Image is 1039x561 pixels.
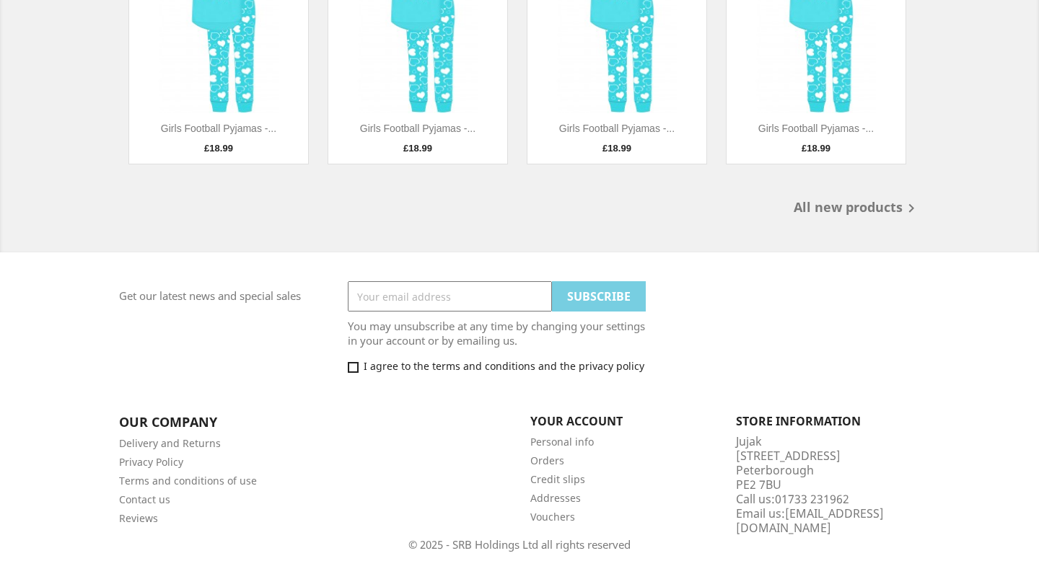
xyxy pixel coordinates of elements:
[530,510,575,524] a: Vouchers
[758,123,874,134] a: Girls Football Pyjamas -...
[530,472,585,486] a: Credit slips
[903,200,920,217] i: 
[736,415,920,428] p: Store information
[119,415,303,430] p: Our company
[161,123,276,134] a: Girls Football Pyjamas -...
[552,281,646,312] input: Subscribe
[364,359,644,373] span: I agree to the terms and conditions and the privacy policy
[119,537,920,552] p: © 2025 - SRB Holdings Ltd all rights reserved
[403,143,432,154] span: £18.99
[802,143,830,154] span: £18.99
[108,281,337,303] p: Get our latest news and special sales
[530,413,623,429] a: Your account
[530,454,564,467] a: Orders
[119,455,183,469] a: Privacy Policy
[775,491,849,507] span: 01733 231962
[602,143,631,154] span: £18.99
[348,281,552,312] input: Your email address
[119,436,221,450] a: Delivery and Returns
[530,491,581,505] a: Addresses
[559,123,675,134] a: Girls Football Pyjamas -...
[736,415,920,535] div: Jujak [STREET_ADDRESS] Peterborough PE2 7BU Call us: Email us:
[348,312,646,348] p: You may unsubscribe at any time by changing your settings in your account or by emailing us.
[794,200,920,217] a: All new products
[204,143,233,154] span: £18.99
[119,492,170,506] a: Contact us
[119,511,158,525] a: Reviews
[530,435,594,449] a: Personal info
[119,474,257,487] a: Terms and conditions of use
[736,505,884,536] a: [EMAIL_ADDRESS][DOMAIN_NAME]
[360,123,475,134] a: Girls Football Pyjamas -...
